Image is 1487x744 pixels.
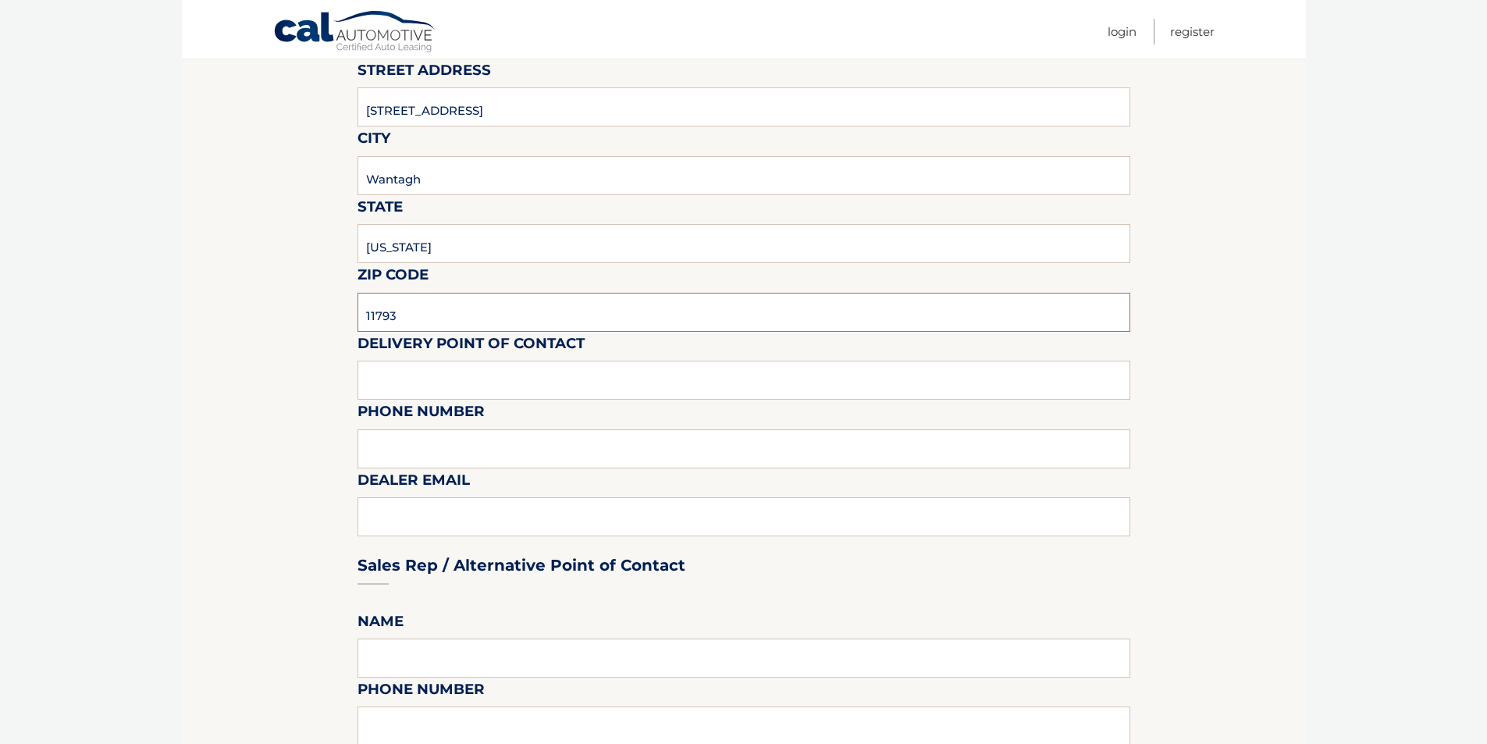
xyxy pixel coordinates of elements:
label: Phone Number [358,400,485,429]
a: Register [1170,19,1215,44]
label: Delivery Point of Contact [358,332,585,361]
h3: Sales Rep / Alternative Point of Contact [358,556,685,575]
label: State [358,195,403,224]
a: Cal Automotive [273,10,437,55]
label: Zip Code [358,263,429,292]
label: Dealer Email [358,468,470,497]
label: Street Address [358,59,491,87]
a: Login [1108,19,1137,44]
label: Name [358,610,404,639]
label: Phone Number [358,678,485,707]
label: City [358,126,390,155]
